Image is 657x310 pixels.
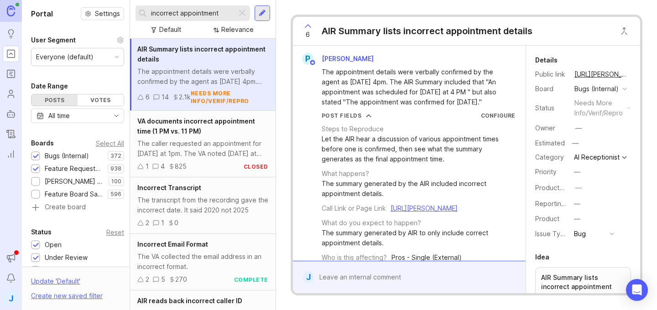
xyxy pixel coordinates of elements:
[575,183,582,193] div: —
[322,169,369,179] div: What happens?
[303,271,314,283] div: J
[322,179,515,199] div: The summary generated by the AIR included incorrect appointment details.
[3,106,19,122] a: Autopilot
[302,53,314,65] div: P
[572,68,631,80] a: [URL][PERSON_NAME]
[3,86,19,102] a: Users
[31,138,54,149] div: Boards
[3,290,19,306] button: J
[45,240,62,250] div: Open
[535,140,565,146] div: Estimated
[96,141,124,146] div: Select All
[322,253,387,263] div: Who is this affecting?
[322,134,515,164] div: Let the AIR hear a discussion of various appointment times before one is confirmed, then see what...
[106,230,124,235] div: Reset
[535,215,559,222] label: Product
[110,191,121,198] p: 596
[3,270,19,286] button: Notifications
[137,184,201,191] span: Incorrect Transcript
[31,35,76,46] div: User Segment
[535,184,584,191] label: ProductboardID
[45,265,120,275] div: Needs More Info/verif/repro
[45,164,103,174] div: Feature Requests (Internal)
[574,229,586,239] div: Bug
[322,112,362,119] div: Post Fields
[111,178,121,185] p: 100
[322,228,515,248] div: The summary generated by AIR to only include correct appointment details.
[574,154,620,160] div: AI Receptionist
[130,177,276,234] a: Incorrect TranscriptThe transcript from the recording gave the incorrect date. It said 2020 not 2...
[137,297,242,305] span: AIR reads back incorrect caller ID
[161,218,164,228] div: 1
[179,92,191,102] div: 2.1k
[535,152,567,162] div: Category
[31,8,53,19] h1: Portal
[573,182,584,194] button: ProductboardID
[322,25,532,37] div: AIR Summary lists incorrect appointment details
[3,26,19,42] a: Ideas
[3,126,19,142] a: Changelog
[130,234,276,290] a: Incorrect Email FormatThe VA collected the email address in an incorrect format.25270complete
[159,25,181,35] div: Default
[615,22,633,40] button: Close button
[574,98,623,118] div: needs more info/verif/repro
[322,67,507,107] div: The appointment details were verbally confirmed by the agent as [DATE] 4pm. The AIR Summary inclu...
[161,274,165,284] div: 5
[322,55,374,62] span: [PERSON_NAME]
[535,168,557,176] label: Priority
[3,46,19,62] a: Portal
[234,276,268,284] div: complete
[535,252,549,263] div: Idea
[48,111,70,121] div: All time
[191,89,268,105] div: needs more info/verif/repro
[78,94,124,106] div: Votes
[574,199,580,209] div: —
[137,252,268,272] div: The VA collected the email address in an incorrect format.
[137,240,208,248] span: Incorrect Email Format
[137,117,255,135] span: VA documents incorrect appointment time (1 PM vs. 11 PM)
[31,204,124,212] a: Create board
[36,52,94,62] div: Everyone (default)
[322,124,384,134] div: Steps to Reproduce
[31,291,103,301] div: Create new saved filter
[151,8,233,18] input: Search...
[175,274,187,284] div: 270
[137,67,268,87] div: The appointment details were verbally confirmed by the agent as [DATE] 4pm. The AIR Summary inclu...
[535,230,568,238] label: Issue Type
[244,163,268,170] div: closed
[137,45,266,63] span: AIR Summary lists incorrect appointment details
[130,111,276,177] a: VA documents incorrect appointment time (1 PM vs. 11 PM)The caller requested an appointment for [...
[31,94,78,106] div: Posts
[31,81,68,92] div: Date Range
[110,152,121,160] p: 372
[391,253,462,263] div: Pros - Single (External)
[306,30,310,40] span: 6
[535,55,558,66] div: Details
[161,161,165,171] div: 4
[31,276,80,291] div: Update ' Default '
[322,203,386,213] div: Call Link or Page Link
[574,214,580,224] div: —
[309,59,316,66] img: member badge
[3,146,19,162] a: Reporting
[322,112,372,119] button: Post Fields
[574,167,580,177] div: —
[109,112,124,119] svg: toggle icon
[541,273,625,300] p: AIR Summary lists incorrect appointment details
[175,161,187,171] div: 825
[535,84,567,94] div: Board
[322,218,421,228] div: What do you expect to happen?
[574,84,619,94] div: Bugs (Internal)
[137,195,268,215] div: The transcript from the recording gave the incorrect date. It said 2020 not 2025
[137,139,268,159] div: The caller requested an appointment for [DATE] at 1pm. The VA noted [DATE] at 11pm.
[535,123,567,133] div: Owner
[535,103,567,113] div: Status
[575,123,582,133] div: —
[535,200,584,207] label: Reporting Team
[81,7,124,20] button: Settings
[3,66,19,82] a: Roadmaps
[146,161,149,171] div: 1
[45,189,103,199] div: Feature Board Sandbox [DATE]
